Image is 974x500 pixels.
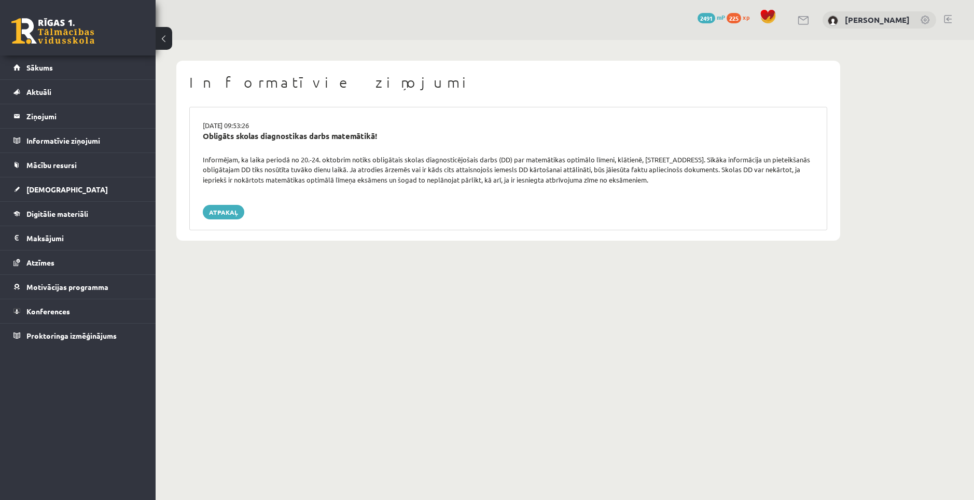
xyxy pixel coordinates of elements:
[13,177,143,201] a: [DEMOGRAPHIC_DATA]
[195,155,822,185] div: Informējam, ka laika periodā no 20.-24. oktobrim notiks obligātais skolas diagnosticējošais darbs...
[13,153,143,177] a: Mācību resursi
[13,251,143,274] a: Atzīmes
[743,13,749,21] span: xp
[26,63,53,72] span: Sākums
[717,13,725,21] span: mP
[26,258,54,267] span: Atzīmes
[13,299,143,323] a: Konferences
[26,307,70,316] span: Konferences
[11,18,94,44] a: Rīgas 1. Tālmācības vidusskola
[13,275,143,299] a: Motivācijas programma
[203,205,244,219] a: Atpakaļ
[26,104,143,128] legend: Ziņojumi
[13,55,143,79] a: Sākums
[189,74,827,91] h1: Informatīvie ziņojumi
[13,226,143,250] a: Maksājumi
[203,130,814,142] div: Obligāts skolas diagnostikas darbs matemātikā!
[195,120,822,131] div: [DATE] 09:53:26
[26,185,108,194] span: [DEMOGRAPHIC_DATA]
[13,80,143,104] a: Aktuāli
[727,13,755,21] a: 225 xp
[698,13,725,21] a: 2491 mP
[727,13,741,23] span: 225
[26,160,77,170] span: Mācību resursi
[13,202,143,226] a: Digitālie materiāli
[13,129,143,152] a: Informatīvie ziņojumi
[26,331,117,340] span: Proktoringa izmēģinājums
[26,226,143,250] legend: Maksājumi
[845,15,910,25] a: [PERSON_NAME]
[26,282,108,291] span: Motivācijas programma
[13,324,143,348] a: Proktoringa izmēģinājums
[26,87,51,96] span: Aktuāli
[26,209,88,218] span: Digitālie materiāli
[26,129,143,152] legend: Informatīvie ziņojumi
[698,13,715,23] span: 2491
[828,16,838,26] img: Rauls Sakne
[13,104,143,128] a: Ziņojumi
